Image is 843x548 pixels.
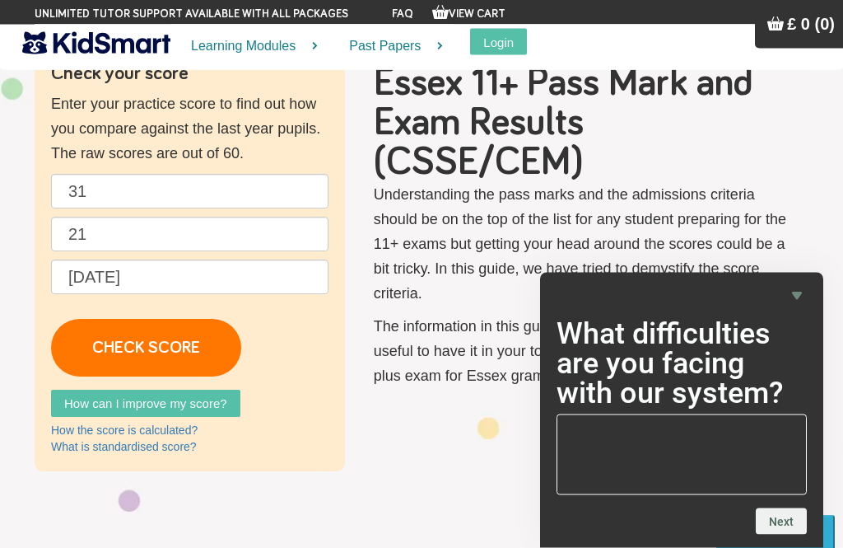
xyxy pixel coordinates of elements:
p: Enter your practice score to find out how you compare against the last year pupils. The raw score... [51,92,328,166]
div: What difficulties are you facing with our system? [557,286,807,535]
a: FAQ [392,8,413,20]
a: Past Papers [328,25,454,68]
a: How can I improve my score? [51,391,240,418]
input: Date of birth (d/m/y) e.g. 27/12/2007 [51,260,328,295]
a: CHECK SCORE [51,320,241,377]
textarea: What difficulties are you facing with our system? [557,415,807,495]
span: £ 0 (0) [787,15,835,33]
h1: Essex 11+ Pass Mark and Exam Results (CSSE/CEM) [374,64,792,183]
p: Understanding the pass marks and the admissions criteria should be on the top of the list for any... [374,183,792,307]
input: Maths raw score [51,218,328,252]
button: Login [470,29,527,55]
input: English raw score [51,175,328,209]
h4: Check your score [51,64,328,84]
button: Hide survey [787,286,807,306]
img: Your items in the shopping basket [432,4,449,21]
a: Learning Modules [170,25,328,68]
a: What is standardised score? [51,441,197,454]
img: Your items in the shopping basket [767,16,784,32]
span: Unlimited tutor support available with all packages [35,6,348,22]
a: How the score is calculated? [51,424,198,438]
img: KidSmart logo [22,29,170,58]
p: The information in this guide could be overwhelming but is very useful to have it in your toolset... [374,315,792,389]
h2: What difficulties are you facing with our system? [557,319,807,408]
button: Next question [756,508,807,535]
a: View Cart [432,8,505,20]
